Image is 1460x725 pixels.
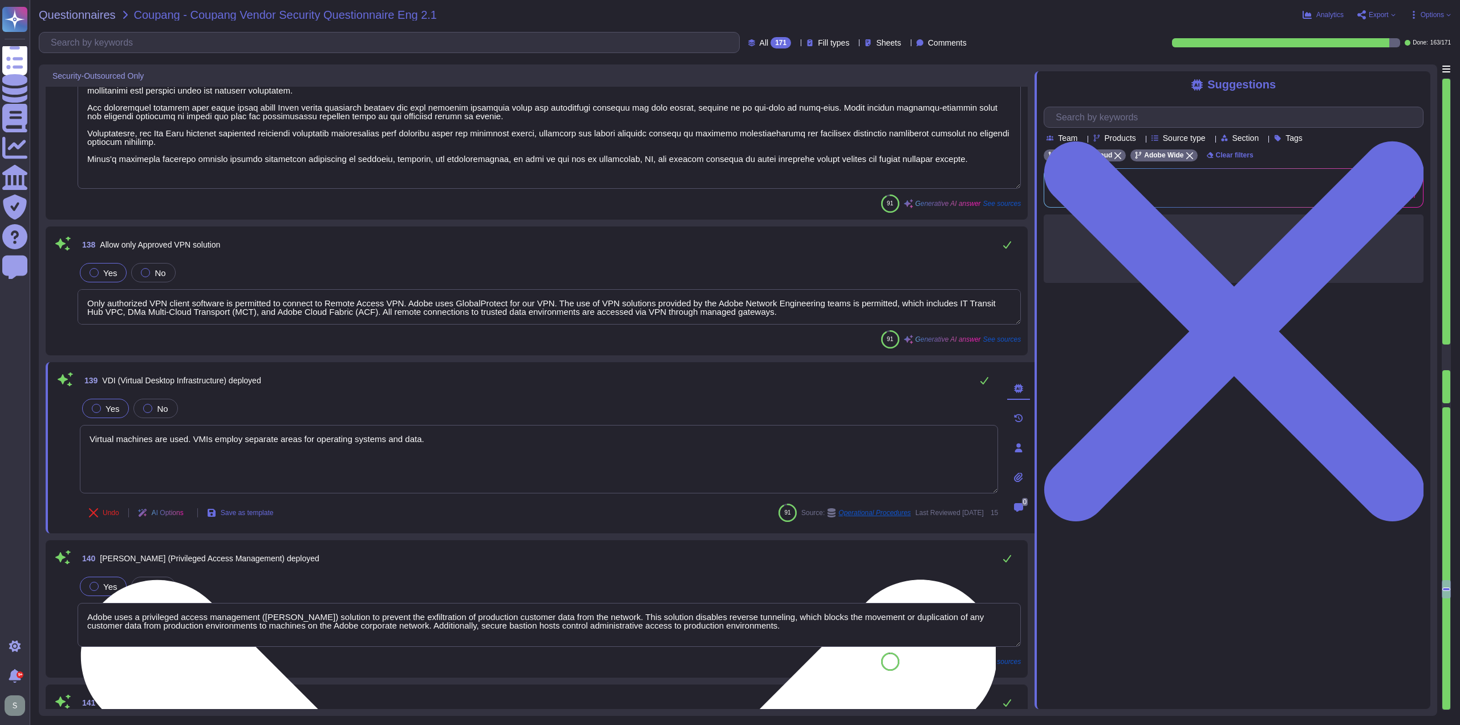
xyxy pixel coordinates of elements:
span: Security-Outsourced Only [52,72,144,80]
span: VDI (Virtual Desktop Infrastructure) deployed [102,376,261,385]
input: Search by keywords [45,33,739,52]
span: Coupang - Coupang Vendor Security Questionnaire Eng 2.1 [134,9,437,21]
span: Comments [928,39,967,47]
textarea: Only authorized VPN client software is permitted to connect to Remote Access VPN. Adobe uses Glob... [78,289,1021,325]
input: Search by keywords [1050,107,1423,127]
textarea: Lorem ipsumdolor si ametcons-adip elitseddoeius temporincidi utlab, etdolorem AL-ENIM adm VENI, q... [78,68,1021,189]
span: Yes [106,404,119,414]
button: Analytics [1303,10,1344,19]
span: Analytics [1316,11,1344,18]
span: 91 [887,336,893,342]
span: Done: [1413,40,1428,46]
span: Allow only Approved VPN solution [100,240,220,249]
span: Sheets [876,39,901,47]
div: 9+ [17,671,23,678]
span: 139 [80,376,98,384]
span: 141 [78,699,95,707]
span: Generative AI answer [915,336,981,343]
span: 140 [78,554,95,562]
span: All [760,39,769,47]
span: 91 [887,200,893,206]
button: user [2,693,33,718]
textarea: Virtual machines are used. VMIs employ separate areas for operating systems and data. [80,425,998,493]
span: Fill types [818,39,849,47]
span: 96 [887,658,893,665]
img: user [5,695,25,716]
span: Yes [103,268,117,278]
span: Questionnaires [39,9,116,21]
textarea: Adobe uses a privileged access management ([PERSON_NAME]) solution to prevent the exfiltration of... [78,603,1021,647]
span: See sources [983,336,1021,343]
span: Export [1369,11,1389,18]
span: 0 [1022,498,1028,506]
span: 91 [784,509,790,516]
span: 138 [78,241,95,249]
span: 163 / 171 [1430,40,1451,46]
span: Generative AI answer [915,200,981,207]
span: No [155,268,165,278]
span: Options [1421,11,1444,18]
span: No [157,404,168,414]
span: See sources [983,200,1021,207]
span: See sources [983,658,1021,665]
div: 171 [770,37,791,48]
